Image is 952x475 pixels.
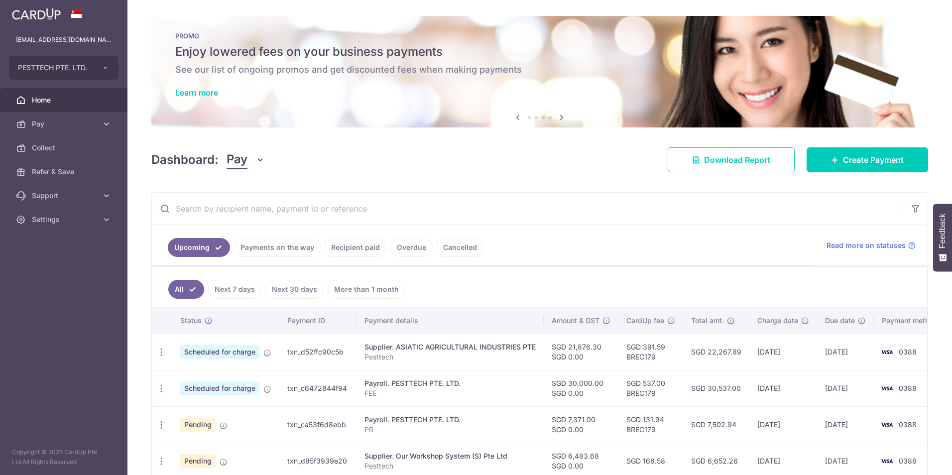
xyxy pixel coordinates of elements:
[544,370,618,406] td: SGD 30,000.00 SGD 0.00
[32,119,98,129] span: Pay
[151,16,928,127] img: Latest Promos Banner
[265,280,324,299] a: Next 30 days
[626,316,664,326] span: CardUp fee
[152,193,904,225] input: Search by recipient name, payment id or reference
[691,316,724,326] span: Total amt.
[877,382,897,394] img: Bank Card
[874,308,950,334] th: Payment method
[933,204,952,271] button: Feedback - Show survey
[544,334,618,370] td: SGD 21,876.30 SGD 0.00
[328,280,405,299] a: More than 1 month
[364,388,536,398] p: FEE
[180,418,216,432] span: Pending
[180,454,216,468] span: Pending
[749,334,817,370] td: [DATE]
[364,342,536,352] div: Supplier. ASIATIC AGRICULTURAL INDUSTRIES PTE
[899,348,917,356] span: 0388
[175,32,904,40] p: PROMO
[364,461,536,471] p: Pesttech
[32,191,98,201] span: Support
[704,154,770,166] span: Download Report
[817,334,874,370] td: [DATE]
[227,150,265,169] button: Pay
[683,406,749,443] td: SGD 7,502.94
[899,420,917,429] span: 0388
[175,88,218,98] a: Learn more
[749,406,817,443] td: [DATE]
[9,56,119,80] button: PESTTECH PTE. LTD.
[325,238,386,257] a: Recipient paid
[32,167,98,177] span: Refer & Save
[32,143,98,153] span: Collect
[32,215,98,225] span: Settings
[618,406,683,443] td: SGD 131.94 BREC179
[888,445,942,470] iframe: Opens a widget where you can find more information
[364,378,536,388] div: Payroll. PESTTECH PTE. LTD.
[807,147,928,172] a: Create Payment
[817,406,874,443] td: [DATE]
[279,370,357,406] td: txn_c6472844f94
[175,64,904,76] h6: See our list of ongoing promos and get discounted fees when making payments
[843,154,904,166] span: Create Payment
[18,63,92,73] span: PESTTECH PTE. LTD.
[899,384,917,392] span: 0388
[683,370,749,406] td: SGD 30,537.00
[364,415,536,425] div: Payroll. PESTTECH PTE. LTD.
[364,352,536,362] p: Pesttech
[180,381,259,395] span: Scheduled for charge
[32,95,98,105] span: Home
[437,238,483,257] a: Cancelled
[12,8,61,20] img: CardUp
[827,240,906,250] span: Read more on statuses
[180,345,259,359] span: Scheduled for charge
[279,406,357,443] td: txn_ca53f6d8ebb
[357,308,544,334] th: Payment details
[552,316,599,326] span: Amount & GST
[817,370,874,406] td: [DATE]
[234,238,321,257] a: Payments on the way
[683,334,749,370] td: SGD 22,267.89
[757,316,798,326] span: Charge date
[151,151,219,169] h4: Dashboard:
[168,280,204,299] a: All
[938,214,947,248] span: Feedback
[825,316,855,326] span: Due date
[390,238,433,257] a: Overdue
[227,150,247,169] span: Pay
[877,346,897,358] img: Bank Card
[180,316,202,326] span: Status
[877,455,897,467] img: Bank Card
[175,44,904,60] h5: Enjoy lowered fees on your business payments
[16,35,112,45] p: [EMAIL_ADDRESS][DOMAIN_NAME]
[618,334,683,370] td: SGD 391.59 BREC179
[544,406,618,443] td: SGD 7,371.00 SGD 0.00
[749,370,817,406] td: [DATE]
[279,334,357,370] td: txn_d52ffc90c5b
[618,370,683,406] td: SGD 537.00 BREC179
[168,238,230,257] a: Upcoming
[877,419,897,431] img: Bank Card
[208,280,261,299] a: Next 7 days
[279,308,357,334] th: Payment ID
[827,240,916,250] a: Read more on statuses
[364,425,536,435] p: PR
[364,451,536,461] div: Supplier. Our Workshop System (S) Pte Ltd
[668,147,795,172] a: Download Report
